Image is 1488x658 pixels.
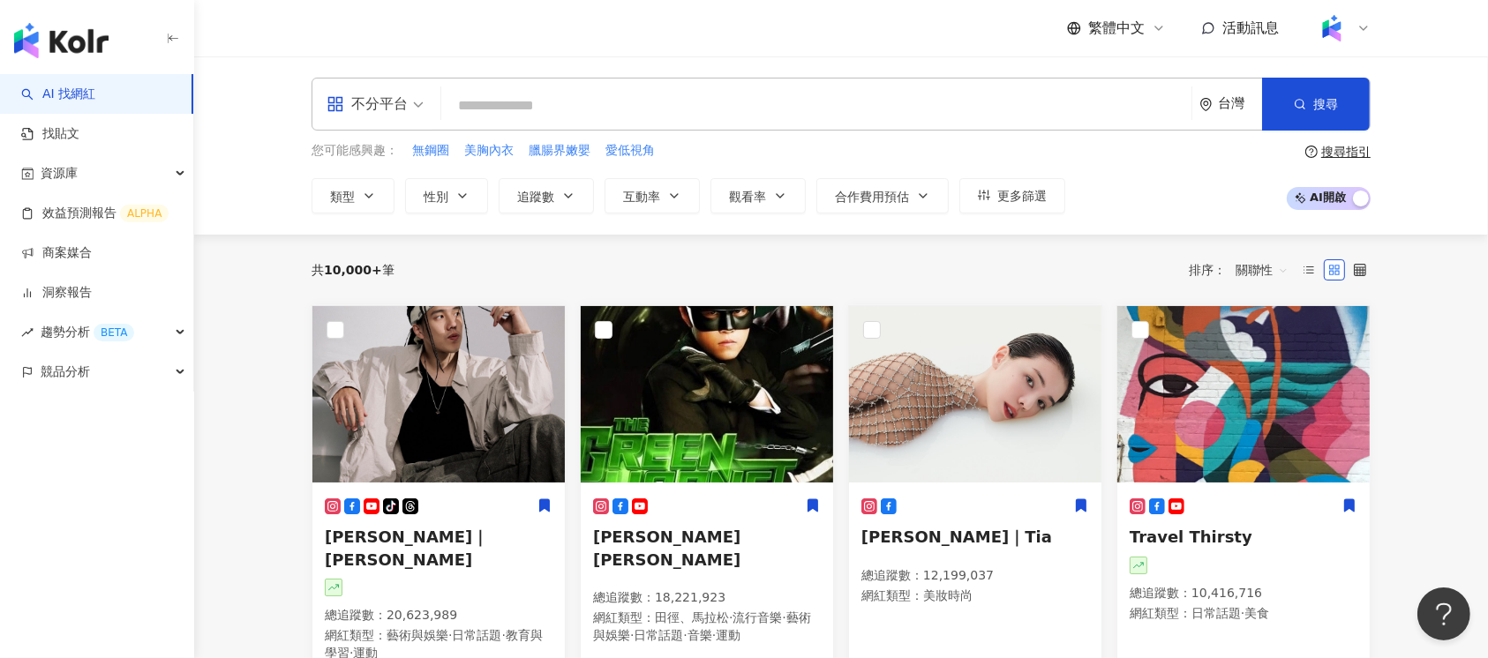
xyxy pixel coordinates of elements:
span: 愛低視角 [605,142,655,160]
span: 10,000+ [324,263,382,277]
a: 洞察報告 [21,284,92,302]
span: 競品分析 [41,352,90,392]
span: 繁體中文 [1088,19,1145,38]
div: 搜尋指引 [1321,145,1371,159]
span: · [501,628,505,642]
span: 藝術與娛樂 [593,610,811,642]
button: 合作費用預估 [816,178,949,213]
span: 更多篩選 [997,189,1047,203]
span: 日常話題 [634,628,683,642]
button: 類型 [312,178,395,213]
button: 更多篩選 [959,178,1065,213]
p: 總追蹤數 ： 18,221,923 [593,589,821,607]
p: 總追蹤數 ： 10,416,716 [1130,585,1357,602]
a: 效益預測報告ALPHA [21,205,169,222]
span: [PERSON_NAME]｜Tia [861,527,1052,546]
button: 美胸內衣 [463,141,515,161]
span: 藝術與娛樂 [387,628,448,642]
div: 排序： [1189,256,1298,284]
span: 音樂 [688,628,712,642]
p: 網紅類型 ： [861,587,1089,605]
span: question-circle [1305,146,1318,158]
span: appstore [327,95,344,113]
span: environment [1199,98,1213,111]
span: 追蹤數 [517,190,554,204]
span: 搜尋 [1313,97,1338,111]
img: logo [14,23,109,58]
a: searchAI 找網紅 [21,86,95,103]
span: 類型 [330,190,355,204]
div: 共 筆 [312,263,395,277]
a: 找貼文 [21,125,79,143]
span: 日常話題 [1191,606,1241,620]
img: KOL Avatar [849,306,1101,482]
span: 互動率 [623,190,660,204]
span: · [448,628,452,642]
span: Travel Thirsty [1130,527,1252,546]
img: KOL Avatar [1117,306,1370,482]
button: 觀看率 [710,178,806,213]
span: 美食 [1244,606,1269,620]
span: 趨勢分析 [41,312,134,352]
p: 總追蹤數 ： 12,199,037 [861,567,1089,585]
div: 台灣 [1218,96,1262,111]
button: 性別 [405,178,488,213]
span: 臘腸界嫩嬰 [529,142,590,160]
button: 愛低視角 [605,141,656,161]
span: 觀看率 [729,190,766,204]
span: 合作費用預估 [835,190,909,204]
span: · [1241,606,1244,620]
img: KOL Avatar [312,306,565,482]
span: · [782,610,785,624]
span: 運動 [716,628,740,642]
button: 無鋼圈 [411,141,450,161]
span: · [712,628,716,642]
span: · [630,628,634,642]
span: 活動訊息 [1222,19,1279,36]
iframe: Help Scout Beacon - Open [1417,587,1470,640]
span: 流行音樂 [733,610,782,624]
span: 美胸內衣 [464,142,514,160]
a: 商案媒合 [21,244,92,262]
p: 網紅類型 ： [1130,605,1357,623]
span: 日常話題 [452,628,501,642]
img: KOL Avatar [581,306,833,482]
span: · [729,610,733,624]
button: 臘腸界嫩嬰 [528,141,591,161]
img: Kolr%20app%20icon%20%281%29.png [1315,11,1349,45]
span: 無鋼圈 [412,142,449,160]
span: · [683,628,687,642]
p: 網紅類型 ： [593,609,821,644]
span: 田徑、馬拉松 [655,610,729,624]
span: [PERSON_NAME]｜[PERSON_NAME] [325,527,488,568]
span: 關聯性 [1236,256,1289,284]
span: 美妝時尚 [923,588,973,602]
button: 追蹤數 [499,178,594,213]
span: rise [21,326,34,339]
span: 性別 [424,190,448,204]
span: 您可能感興趣： [312,142,398,160]
div: 不分平台 [327,90,408,118]
span: [PERSON_NAME] [PERSON_NAME] [593,527,740,568]
p: 總追蹤數 ： 20,623,989 [325,607,552,624]
div: BETA [94,324,134,341]
button: 互動率 [605,178,700,213]
button: 搜尋 [1262,78,1370,131]
span: 資源庫 [41,153,78,193]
